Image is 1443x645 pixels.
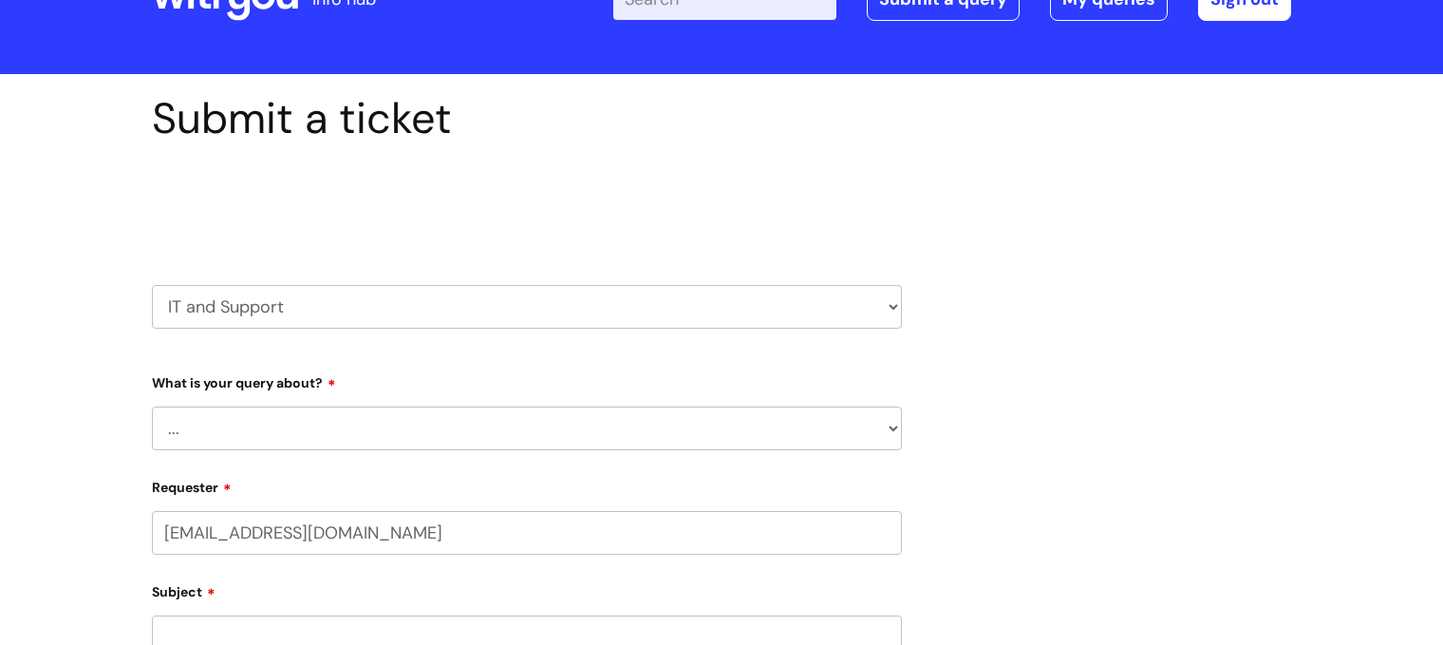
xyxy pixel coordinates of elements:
[152,188,902,223] h2: Select issue type
[152,578,902,600] label: Subject
[152,93,902,144] h1: Submit a ticket
[152,369,902,391] label: What is your query about?
[152,511,902,555] input: Email
[152,473,902,496] label: Requester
